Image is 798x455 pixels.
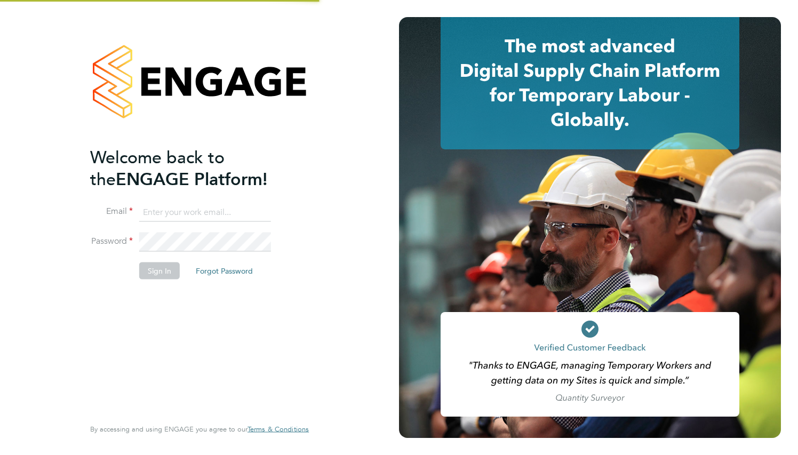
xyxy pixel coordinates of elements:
label: Password [90,236,133,247]
input: Enter your work email... [139,203,271,222]
button: Sign In [139,262,180,280]
span: By accessing and using ENGAGE you agree to our [90,425,309,434]
a: Terms & Conditions [248,425,309,434]
button: Forgot Password [187,262,261,280]
label: Email [90,206,133,217]
span: Welcome back to the [90,147,225,189]
h2: ENGAGE Platform! [90,146,298,190]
